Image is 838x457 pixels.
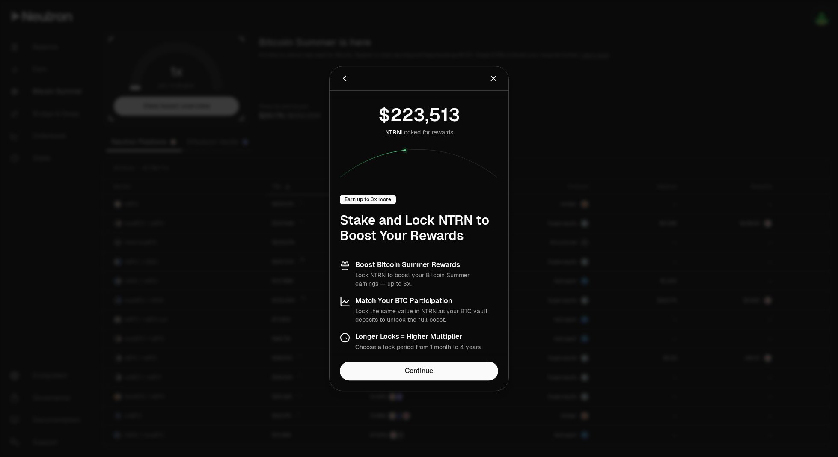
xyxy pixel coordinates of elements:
div: Locked for rewards [385,128,453,137]
p: Choose a lock period from 1 month to 4 years. [355,343,482,351]
div: Earn up to 3x more [340,195,396,204]
button: Back [340,72,349,84]
h3: Match Your BTC Participation [355,297,498,305]
h1: Stake and Lock NTRN to Boost Your Rewards [340,213,498,243]
h3: Boost Bitcoin Summer Rewards [355,261,498,269]
p: Lock NTRN to boost your Bitcoin Summer earnings — up to 3x. [355,271,498,288]
span: NTRN [385,128,401,136]
a: Continue [340,362,498,380]
h3: Longer Locks = Higher Multiplier [355,332,482,341]
button: Close [489,72,498,84]
p: Lock the same value in NTRN as your BTC vault deposits to unlock the full boost. [355,307,498,324]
